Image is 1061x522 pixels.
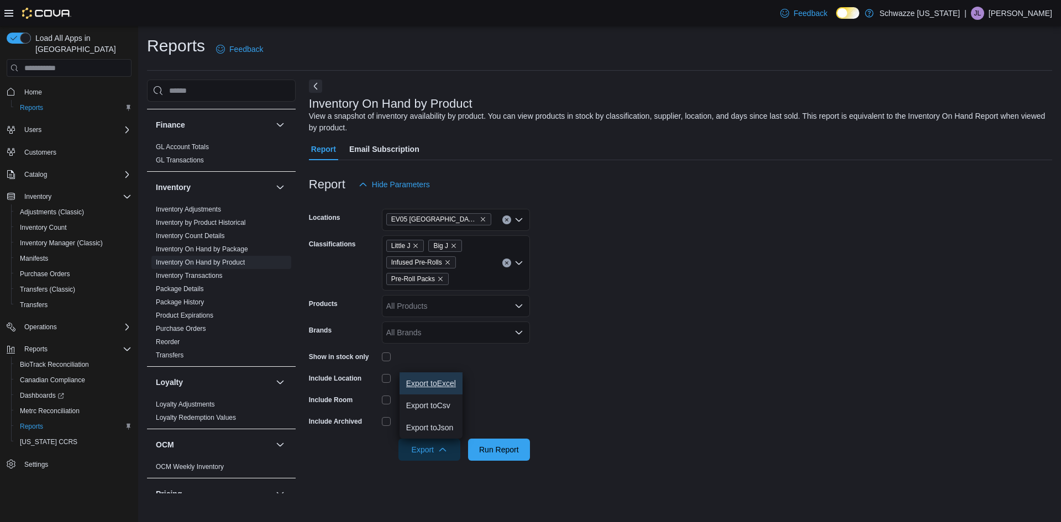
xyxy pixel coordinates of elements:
[274,118,287,131] button: Finance
[24,192,51,201] span: Inventory
[147,203,296,366] div: Inventory
[24,88,42,97] span: Home
[156,351,183,359] a: Transfers
[20,190,56,203] button: Inventory
[20,407,80,415] span: Metrc Reconciliation
[11,372,136,388] button: Canadian Compliance
[400,416,463,439] button: Export toJson
[15,252,52,265] a: Manifests
[11,403,136,419] button: Metrc Reconciliation
[24,460,48,469] span: Settings
[428,240,462,252] span: Big J
[156,232,225,240] a: Inventory Count Details
[15,404,132,418] span: Metrc Reconciliation
[156,338,180,346] a: Reorder
[15,389,132,402] span: Dashboards
[274,438,287,451] button: OCM
[502,259,511,267] button: Clear input
[514,328,523,337] button: Open list of options
[156,439,271,450] button: OCM
[20,285,75,294] span: Transfers (Classic)
[15,267,75,281] a: Purchase Orders
[15,283,80,296] a: Transfers (Classic)
[309,110,1047,134] div: View a snapshot of inventory availability by product. You can view products in stock by classific...
[15,101,48,114] a: Reports
[15,373,132,387] span: Canadian Compliance
[20,103,43,112] span: Reports
[15,298,132,312] span: Transfers
[309,213,340,222] label: Locations
[156,119,185,130] h3: Finance
[20,208,84,217] span: Adjustments (Classic)
[437,276,444,282] button: Remove Pre-Roll Packs from selection in this group
[156,182,191,193] h3: Inventory
[20,320,132,334] span: Operations
[391,257,442,268] span: Infused Pre-Rolls
[7,79,132,501] nav: Complex example
[15,205,132,219] span: Adjustments (Classic)
[156,377,183,388] h3: Loyalty
[15,252,132,265] span: Manifests
[229,44,263,55] span: Feedback
[444,259,451,266] button: Remove Infused Pre-Rolls from selection in this group
[971,7,984,20] div: Justin Lovely
[386,240,424,252] span: Little J
[349,138,419,160] span: Email Subscription
[20,376,85,384] span: Canadian Compliance
[400,372,463,394] button: Export toExcel
[309,352,369,361] label: Show in stock only
[156,414,236,421] a: Loyalty Redemption Values
[147,140,296,171] div: Finance
[2,144,136,160] button: Customers
[11,266,136,282] button: Purchase Orders
[20,300,48,309] span: Transfers
[386,256,456,268] span: Infused Pre-Rolls
[400,394,463,416] button: Export toCsv
[11,235,136,251] button: Inventory Manager (Classic)
[156,312,213,319] a: Product Expirations
[879,7,960,20] p: Schwazze [US_STATE]
[354,173,434,196] button: Hide Parameters
[20,320,61,334] button: Operations
[309,240,356,249] label: Classifications
[156,245,248,253] a: Inventory On Hand by Package
[156,259,245,266] a: Inventory On Hand by Product
[480,216,486,223] button: Remove EV05 Uptown from selection in this group
[156,324,206,333] span: Purchase Orders
[20,457,132,471] span: Settings
[20,190,132,203] span: Inventory
[391,240,411,251] span: Little J
[20,437,77,446] span: [US_STATE] CCRS
[386,213,491,225] span: EV05 Uptown
[502,215,511,224] button: Clear input
[11,419,136,434] button: Reports
[156,119,271,130] button: Finance
[20,458,52,471] a: Settings
[20,342,52,356] button: Reports
[24,148,56,157] span: Customers
[11,204,136,220] button: Adjustments (Classic)
[311,138,336,160] span: Report
[309,97,472,110] h3: Inventory On Hand by Product
[15,389,69,402] a: Dashboards
[15,435,132,449] span: Washington CCRS
[20,123,132,136] span: Users
[20,145,132,159] span: Customers
[15,205,88,219] a: Adjustments (Classic)
[2,122,136,138] button: Users
[11,434,136,450] button: [US_STATE] CCRS
[15,420,132,433] span: Reports
[15,404,84,418] a: Metrc Reconciliation
[156,143,209,151] span: GL Account Totals
[24,323,57,331] span: Operations
[15,101,132,114] span: Reports
[11,100,136,115] button: Reports
[156,462,224,471] span: OCM Weekly Inventory
[974,7,981,20] span: JL
[15,373,90,387] a: Canadian Compliance
[309,396,353,404] label: Include Room
[794,8,827,19] span: Feedback
[309,326,332,335] label: Brands
[156,413,236,422] span: Loyalty Redemption Values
